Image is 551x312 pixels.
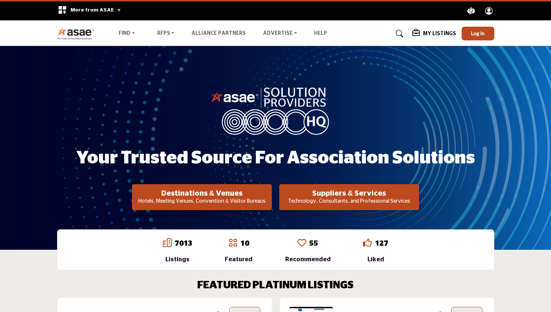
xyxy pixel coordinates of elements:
i: Go to Liked [363,238,372,247]
div: Listings [163,255,192,264]
button: Destinations & Venues Hotels, Meeting Venues, Convention & Visitor Bureaus [132,184,272,210]
a: 7013 [175,240,192,247]
p: Hotels, Meeting Venues, Convention & Visitor Bureaus [134,198,270,205]
a: Go to Featured [228,238,237,249]
a: Advertise [258,29,302,39]
a: 127 [375,240,388,247]
h2: Suppliers & Services [281,189,417,198]
button: Log In [462,27,494,40]
a: Search [389,28,408,40]
a: 10 [240,240,249,247]
a: Find [113,29,140,39]
img: image [211,86,340,135]
p: Technology, Consultants, and Professional Services [281,198,417,205]
span: Log In [471,30,485,36]
h2: FEATURED PLATINUM LISTINGS [197,279,354,292]
div: More from ASAE [53,1,126,20]
div: My Listings [412,29,456,38]
span: More from ASAE [70,7,121,13]
a: Go to Recommended [297,238,306,249]
img: Site Logo [57,27,98,40]
div: Recommended [285,255,331,264]
div: Featured [225,255,253,264]
a: 55 [309,240,318,247]
div: Liked [363,255,388,264]
h1: Your Trusted Source for Association Solutions [76,147,475,170]
button: Suppliers & Services Technology, Consultants, and Professional Services [279,184,419,210]
a: RFPs [152,29,180,39]
h2: Destinations & Venues [134,189,270,198]
a: Alliance Partners [191,31,246,36]
a: Help [314,31,327,36]
h5: My Listings [423,30,456,37]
